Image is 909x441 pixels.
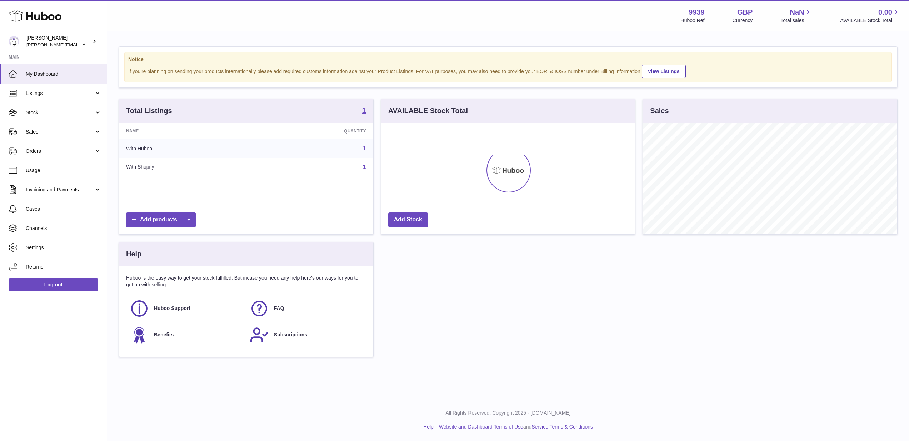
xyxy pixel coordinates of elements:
span: Benefits [154,331,174,338]
span: Usage [26,167,101,174]
p: All Rights Reserved. Copyright 2025 - [DOMAIN_NAME] [113,410,903,416]
a: View Listings [642,65,686,78]
span: Orders [26,148,94,155]
img: tommyhardy@hotmail.com [9,36,19,47]
span: Channels [26,225,101,232]
span: Total sales [780,17,812,24]
span: Invoicing and Payments [26,186,94,193]
span: Cases [26,206,101,212]
a: Website and Dashboard Terms of Use [439,424,523,430]
span: Returns [26,264,101,270]
strong: Notice [128,56,888,63]
div: If you're planning on sending your products internationally please add required customs informati... [128,64,888,78]
a: Benefits [130,325,243,345]
span: FAQ [274,305,284,312]
span: NaN [790,7,804,17]
span: Subscriptions [274,331,307,338]
a: Log out [9,278,98,291]
td: With Huboo [119,139,256,158]
a: NaN Total sales [780,7,812,24]
strong: GBP [737,7,753,17]
div: [PERSON_NAME] [26,35,91,48]
th: Quantity [256,123,373,139]
span: Huboo Support [154,305,190,312]
th: Name [119,123,256,139]
span: 0.00 [878,7,892,17]
td: With Shopify [119,158,256,176]
strong: 1 [362,107,366,114]
span: My Dashboard [26,71,101,77]
a: Subscriptions [250,325,363,345]
h3: Help [126,249,141,259]
a: Huboo Support [130,299,243,318]
span: Listings [26,90,94,97]
a: Help [423,424,434,430]
span: Stock [26,109,94,116]
div: Currency [733,17,753,24]
span: [PERSON_NAME][EMAIL_ADDRESS][DOMAIN_NAME] [26,42,143,47]
span: Sales [26,129,94,135]
a: 1 [363,164,366,170]
span: Settings [26,244,101,251]
div: Huboo Ref [681,17,705,24]
a: 1 [362,107,366,115]
a: FAQ [250,299,363,318]
span: AVAILABLE Stock Total [840,17,900,24]
a: Add Stock [388,212,428,227]
h3: Sales [650,106,669,116]
h3: AVAILABLE Stock Total [388,106,468,116]
strong: 9939 [689,7,705,17]
a: 1 [363,145,366,151]
a: Add products [126,212,196,227]
a: 0.00 AVAILABLE Stock Total [840,7,900,24]
h3: Total Listings [126,106,172,116]
li: and [436,424,593,430]
p: Huboo is the easy way to get your stock fulfilled. But incase you need any help here's our ways f... [126,275,366,288]
a: Service Terms & Conditions [531,424,593,430]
